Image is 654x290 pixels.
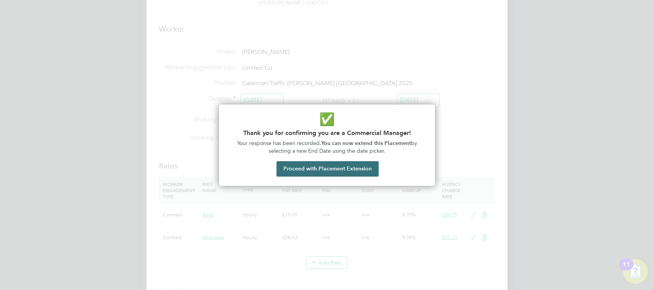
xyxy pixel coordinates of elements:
h2: Thank you for confirming you are a Commercial Manager! [228,129,426,137]
strong: You can now extend this Placement [321,140,411,147]
p: ✅ [228,111,426,128]
button: Proceed with Placement Extension [276,161,379,177]
span: Your response has been recorded. [237,140,321,147]
div: Commercial Manager Confirmation [219,105,435,186]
